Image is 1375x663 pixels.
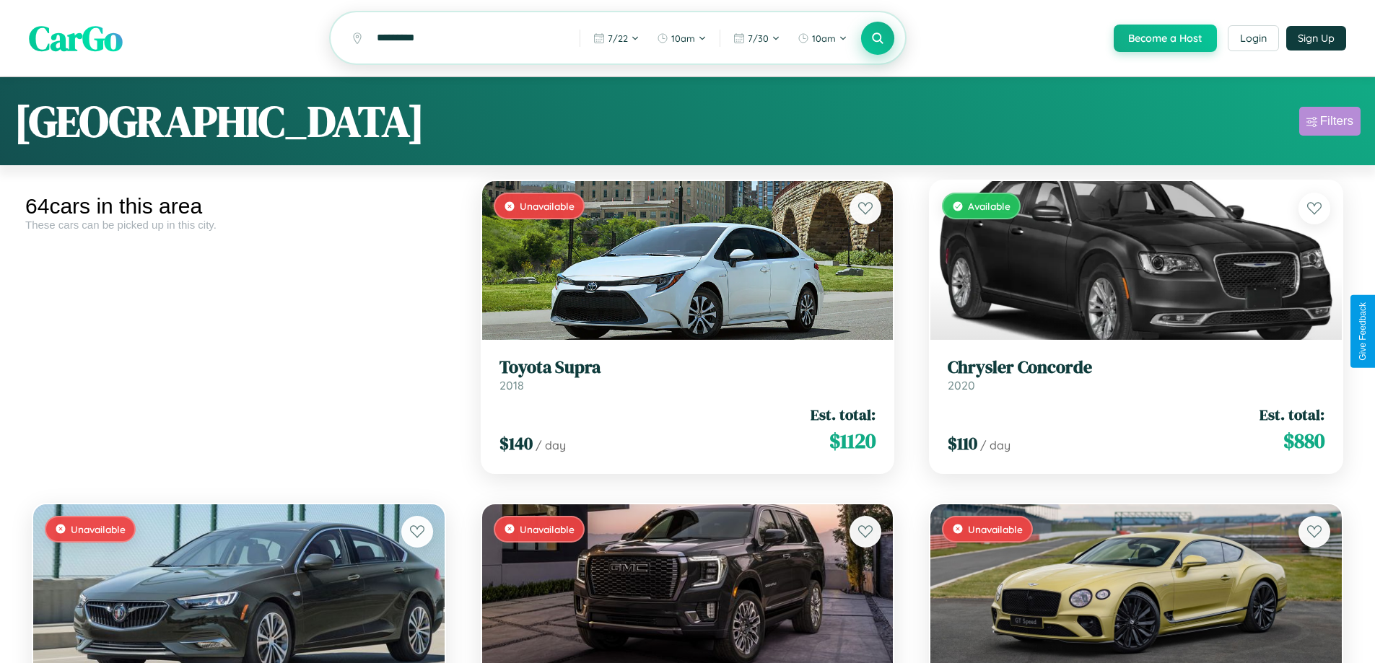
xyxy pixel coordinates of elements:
div: These cars can be picked up in this city. [25,219,453,231]
span: $ 880 [1283,426,1324,455]
span: Available [968,200,1010,212]
span: 7 / 30 [748,32,769,44]
span: 2020 [948,378,975,392]
div: Filters [1320,114,1353,128]
button: 7/30 [726,27,787,50]
button: 10am [650,27,714,50]
h1: [GEOGRAPHIC_DATA] [14,92,424,151]
span: / day [536,438,566,452]
a: Chrysler Concorde2020 [948,357,1324,392]
button: Become a Host [1114,25,1217,52]
h3: Chrysler Concorde [948,357,1324,378]
span: Unavailable [968,523,1023,535]
button: Login [1228,25,1279,51]
span: 10am [812,32,836,44]
span: Est. total: [811,404,876,425]
button: 10am [790,27,855,50]
span: 2018 [499,378,524,392]
span: Est. total: [1260,404,1324,425]
span: Unavailable [520,523,575,535]
span: 10am [671,32,695,44]
button: Filters [1299,107,1361,136]
span: 7 / 22 [608,32,628,44]
div: Give Feedback [1358,302,1368,361]
span: Unavailable [71,523,126,535]
button: 7/22 [586,27,647,50]
span: / day [980,438,1010,452]
span: $ 110 [948,431,977,455]
span: CarGo [29,14,123,62]
h3: Toyota Supra [499,357,876,378]
span: Unavailable [520,200,575,212]
span: $ 1120 [829,426,876,455]
a: Toyota Supra2018 [499,357,876,392]
div: 64 cars in this area [25,194,453,219]
button: Sign Up [1286,26,1346,51]
span: $ 140 [499,431,533,455]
